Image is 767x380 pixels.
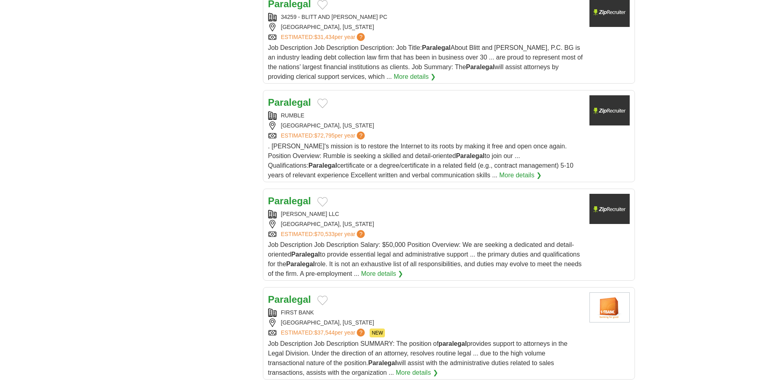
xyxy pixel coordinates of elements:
div: RUMBLE [268,111,583,120]
span: ? [357,33,365,41]
div: [GEOGRAPHIC_DATA], [US_STATE] [268,121,583,130]
span: . [PERSON_NAME]'s mission is to restore the Internet to its roots by making it free and open once... [268,143,574,179]
span: Job Description Job Description Salary: $50,000 Position Overview: We are seeking a dedicated and... [268,241,582,277]
strong: Paralegal [456,152,484,159]
a: Paralegal [268,195,311,206]
strong: Paralegal [368,359,397,366]
button: Add to favorite jobs [317,99,328,108]
a: More details ❯ [361,269,403,279]
a: More details ❯ [396,368,438,378]
a: More details ❯ [499,170,542,180]
a: FIRST BANK [281,309,314,316]
span: Job Description Job Description SUMMARY: The position of provides support to attorneys in the Leg... [268,340,568,376]
a: ESTIMATED:$31,434per year? [281,33,367,41]
img: Company logo [589,194,630,224]
div: [GEOGRAPHIC_DATA], [US_STATE] [268,23,583,31]
span: $72,795 [314,132,335,139]
img: First Bank logo [589,292,630,322]
div: [PERSON_NAME] LLC [268,210,583,218]
button: Add to favorite jobs [317,296,328,305]
span: ? [357,230,365,238]
strong: Paralegal [291,251,320,258]
a: ESTIMATED:$37,544per year? [281,329,367,337]
span: NEW [370,329,385,337]
a: ESTIMATED:$72,795per year? [281,131,367,140]
strong: Paralegal [286,261,315,267]
a: ESTIMATED:$70,533per year? [281,230,367,238]
div: [GEOGRAPHIC_DATA], [US_STATE] [268,318,583,327]
a: More details ❯ [394,72,436,82]
div: 34259 - BLITT AND [PERSON_NAME] PC [268,13,583,21]
strong: paralegal [438,340,467,347]
strong: Paralegal [422,44,451,51]
a: Paralegal [268,97,311,108]
span: $37,544 [314,329,335,336]
a: Paralegal [268,294,311,305]
strong: Paralegal [466,64,494,70]
span: ? [357,329,365,337]
span: Job Description Job Description Description: Job Title: About Blitt and [PERSON_NAME], P.C. BG is... [268,44,583,80]
strong: Paralegal [308,162,337,169]
img: Company logo [589,95,630,125]
span: $31,434 [314,34,335,40]
span: ? [357,131,365,140]
div: [GEOGRAPHIC_DATA], [US_STATE] [268,220,583,228]
span: $70,533 [314,231,335,237]
button: Add to favorite jobs [317,197,328,207]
